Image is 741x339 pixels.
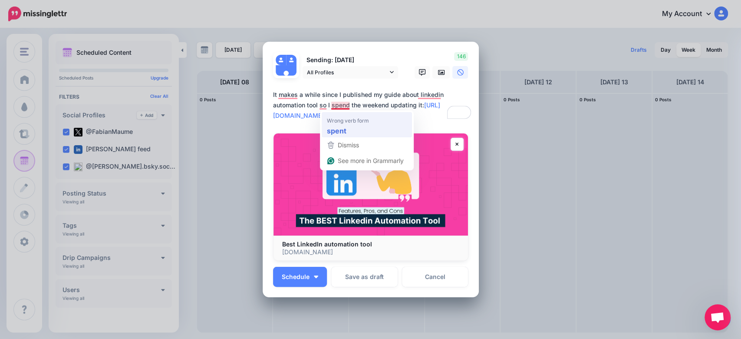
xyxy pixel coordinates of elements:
b: Best LinkedIn automation tool [282,240,372,248]
span: 146 [454,52,468,61]
mark: [URL][DOMAIN_NAME] [273,101,440,119]
img: user_default_image.png [286,55,296,65]
span: All Profiles [307,68,388,77]
p: [DOMAIN_NAME] [282,248,459,256]
span: Schedule [282,274,310,280]
p: Sending: [DATE] [303,55,398,65]
textarea: To enrich screen reader interactions, please activate Accessibility in Grammarly extension settings [273,90,473,121]
img: user_default_image.png [276,65,296,86]
a: Cancel [402,267,468,287]
button: Schedule [273,267,327,287]
a: All Profiles [303,66,398,79]
img: user_default_image.png [276,55,286,65]
button: Save as draft [331,267,398,287]
img: Best LinkedIn automation tool [273,133,468,236]
div: It makes a while since I published my guide about linkedin automation tool so I spend the weekend... [273,90,473,121]
img: arrow-down-white.png [314,276,318,278]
